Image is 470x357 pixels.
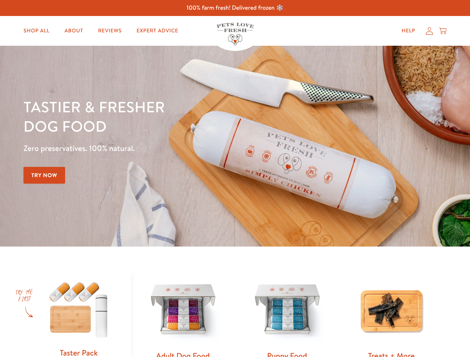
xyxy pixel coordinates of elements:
a: About [58,23,89,38]
a: Reviews [92,23,127,38]
a: Expert Advice [131,23,184,38]
p: Zero preservatives. 100% natural. [23,142,306,155]
a: Shop All [17,23,55,38]
h1: Tastier & fresher dog food [23,97,306,136]
a: Help [396,23,421,38]
a: Try Now [23,167,65,184]
img: Pets Love Fresh [217,23,254,45]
